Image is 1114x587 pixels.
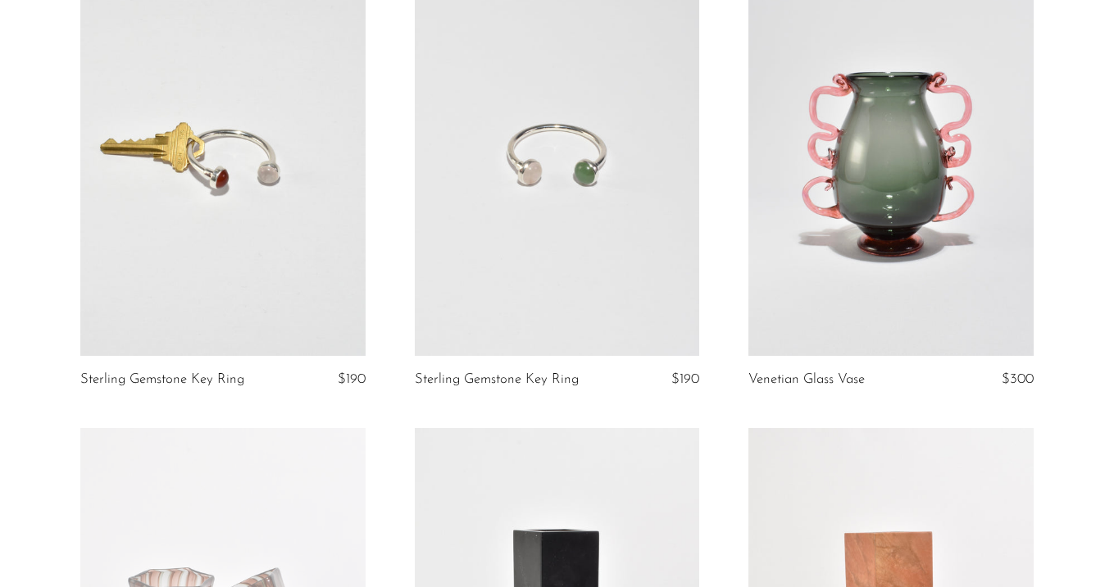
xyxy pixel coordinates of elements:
[338,372,366,386] span: $190
[1002,372,1034,386] span: $300
[748,372,865,387] a: Venetian Glass Vase
[80,372,244,387] a: Sterling Gemstone Key Ring
[415,372,579,387] a: Sterling Gemstone Key Ring
[671,372,699,386] span: $190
